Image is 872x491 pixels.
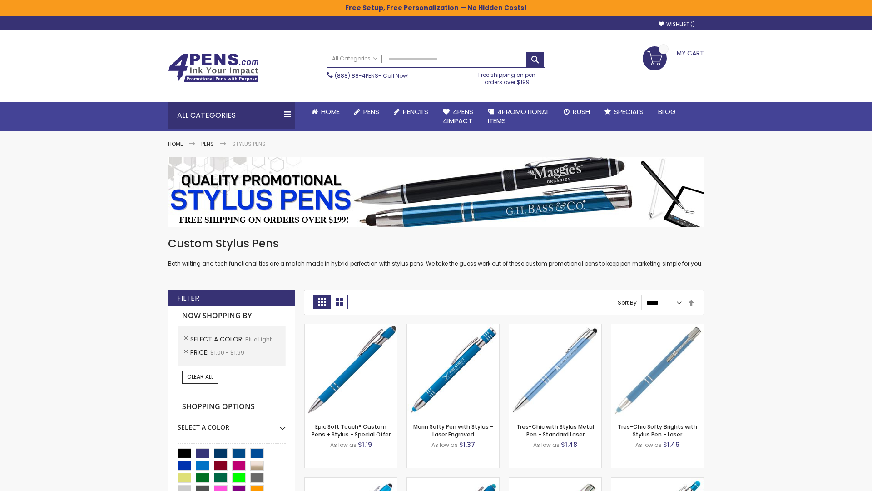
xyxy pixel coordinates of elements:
a: 4Pens4impact [436,102,481,131]
a: Ellipse Stylus Pen - Standard Laser-Blue - Light [305,477,397,485]
a: Tres-Chic Touch Pen - Standard Laser-Blue - Light [509,477,601,485]
span: All Categories [332,55,377,62]
span: As low as [533,441,560,449]
span: 4PROMOTIONAL ITEMS [488,107,549,125]
strong: Now Shopping by [178,306,286,326]
strong: Stylus Pens [232,140,266,148]
span: Home [321,107,340,116]
a: (888) 88-4PENS [335,72,378,80]
a: Tres-Chic with Stylus Metal Pen - Standard Laser-Blue - Light [509,324,601,331]
img: Tres-Chic Softy Brights with Stylus Pen - Laser-Blue - Light [611,324,704,416]
a: Rush [556,102,597,122]
a: Specials [597,102,651,122]
a: All Categories [327,51,382,66]
span: Blue Light [245,336,272,343]
span: $1.19 [358,440,372,449]
img: 4P-MS8B-Blue - Light [305,324,397,416]
span: Pencils [403,107,428,116]
a: 4P-MS8B-Blue - Light [305,324,397,331]
a: Ellipse Softy Brights with Stylus Pen - Laser-Blue - Light [407,477,499,485]
span: $1.48 [561,440,577,449]
a: Marin Softy Pen with Stylus - Laser Engraved-Blue - Light [407,324,499,331]
a: Pens [201,140,214,148]
a: Blog [651,102,683,122]
a: Home [168,140,183,148]
span: As low as [431,441,458,449]
div: All Categories [168,102,295,129]
strong: Grid [313,295,331,309]
a: Epic Soft Touch® Custom Pens + Stylus - Special Offer [312,423,391,438]
div: Select A Color [178,416,286,432]
span: Pens [363,107,379,116]
a: Tres-Chic Softy Brights with Stylus Pen - Laser-Blue - Light [611,324,704,331]
a: Pens [347,102,386,122]
a: Home [304,102,347,122]
span: $1.46 [663,440,679,449]
a: Clear All [182,371,218,383]
h1: Custom Stylus Pens [168,236,704,251]
a: Marin Softy Pen with Stylus - Laser Engraved [413,423,493,438]
strong: Shopping Options [178,397,286,417]
strong: Filter [177,293,199,303]
span: As low as [330,441,357,449]
span: - Call Now! [335,72,409,80]
span: Rush [573,107,590,116]
img: 4Pens Custom Pens and Promotional Products [168,53,259,82]
div: Both writing and tech functionalities are a match made in hybrid perfection with stylus pens. We ... [168,236,704,268]
a: Tres-Chic Softy Brights with Stylus Pen - Laser [618,423,697,438]
div: Free shipping on pen orders over $199 [469,68,545,86]
span: 4Pens 4impact [443,107,473,125]
span: Select A Color [190,335,245,344]
span: Specials [614,107,644,116]
span: $1.37 [459,440,475,449]
span: Clear All [187,373,213,381]
span: $1.00 - $1.99 [210,349,244,356]
label: Sort By [618,299,637,306]
img: Stylus Pens [168,157,704,227]
a: Wishlist [659,21,695,28]
img: Tres-Chic with Stylus Metal Pen - Standard Laser-Blue - Light [509,324,601,416]
span: Blog [658,107,676,116]
a: Phoenix Softy Brights with Stylus Pen - Laser-Blue - Light [611,477,704,485]
a: 4PROMOTIONALITEMS [481,102,556,131]
span: Price [190,348,210,357]
a: Tres-Chic with Stylus Metal Pen - Standard Laser [516,423,594,438]
a: Pencils [386,102,436,122]
img: Marin Softy Pen with Stylus - Laser Engraved-Blue - Light [407,324,499,416]
span: As low as [635,441,662,449]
